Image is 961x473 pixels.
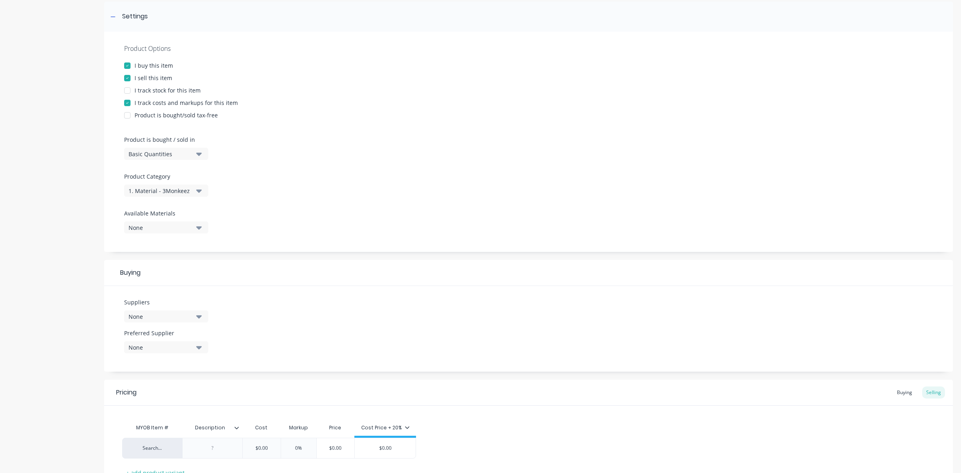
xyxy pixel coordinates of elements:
div: Settings [122,12,148,22]
div: Buying [104,260,953,286]
button: None [124,310,208,322]
div: I track costs and markups for this item [135,99,238,107]
label: Available Materials [124,209,208,217]
div: I buy this item [135,61,173,70]
div: Basic Quantities [129,150,193,158]
div: Pricing [116,388,137,397]
div: I track stock for this item [135,86,201,95]
div: Search...$0.000%$0.00$0.00 [122,438,416,459]
div: Description [182,418,237,438]
button: None [124,221,208,233]
button: Basic Quantities [124,148,208,160]
label: Suppliers [124,298,208,306]
div: Markup [281,420,316,436]
div: MYOB Item # [122,420,182,436]
div: Price [316,420,355,436]
div: $0.00 [316,438,356,458]
div: None [129,343,193,352]
div: $0.00 [241,438,281,458]
div: 0% [279,438,319,458]
div: I sell this item [135,74,172,82]
div: None [129,312,193,321]
div: $0.00 [355,438,416,458]
label: Product Category [124,172,204,181]
div: Product is bought/sold tax-free [135,111,218,119]
div: None [129,223,193,232]
label: Product is bought / sold in [124,135,204,144]
div: Cost Price + 20% [361,424,410,431]
div: Description [182,420,242,436]
button: None [124,341,208,353]
div: Product Options [124,44,933,53]
div: Search... [130,445,174,452]
label: Preferred Supplier [124,329,208,337]
div: Cost [242,420,281,436]
div: Buying [893,386,916,399]
div: Selling [922,386,945,399]
div: 1. Material - 3Monkeez [129,187,193,195]
button: 1. Material - 3Monkeez [124,185,208,197]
